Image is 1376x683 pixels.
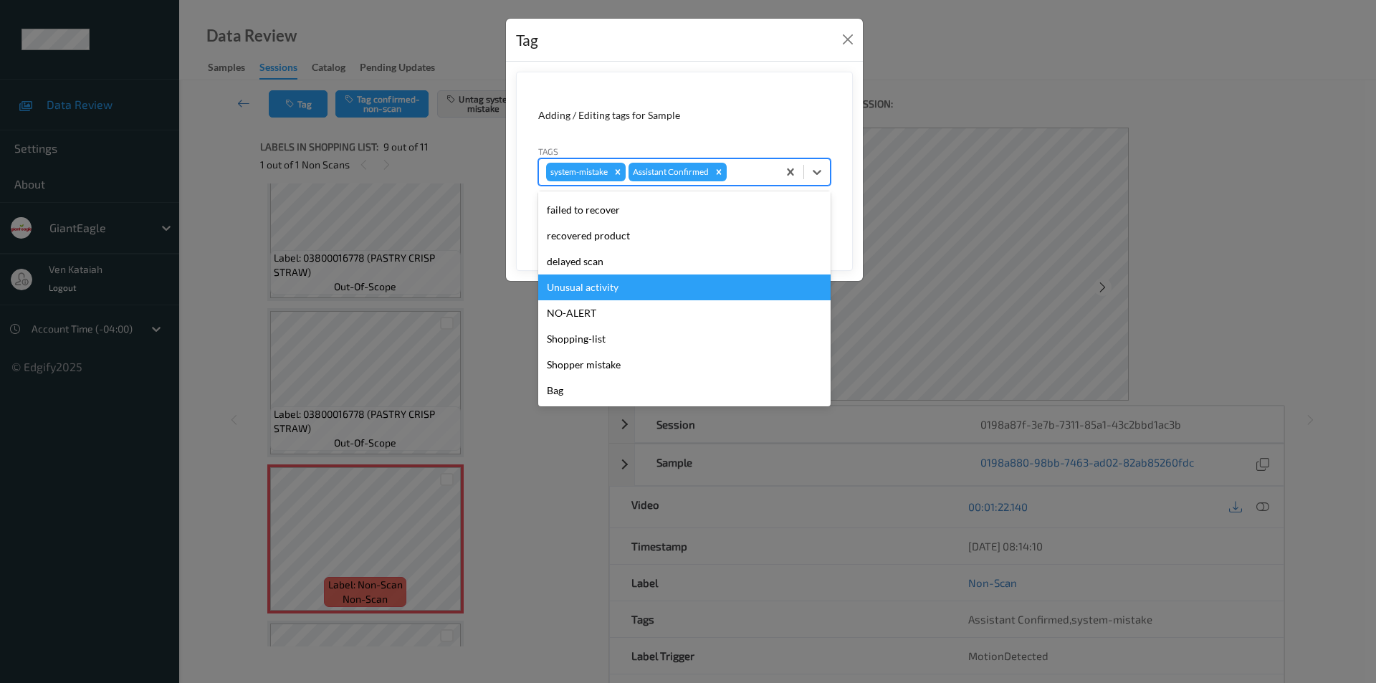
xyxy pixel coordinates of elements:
[538,300,831,326] div: NO-ALERT
[516,29,538,52] div: Tag
[546,163,610,181] div: system-mistake
[610,163,626,181] div: Remove system-mistake
[538,223,831,249] div: recovered product
[838,29,858,49] button: Close
[538,249,831,274] div: delayed scan
[538,145,558,158] label: Tags
[538,108,831,123] div: Adding / Editing tags for Sample
[538,378,831,403] div: Bag
[538,326,831,352] div: Shopping-list
[711,163,727,181] div: Remove Assistant Confirmed
[538,352,831,378] div: Shopper mistake
[538,197,831,223] div: failed to recover
[538,274,831,300] div: Unusual activity
[629,163,711,181] div: Assistant Confirmed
